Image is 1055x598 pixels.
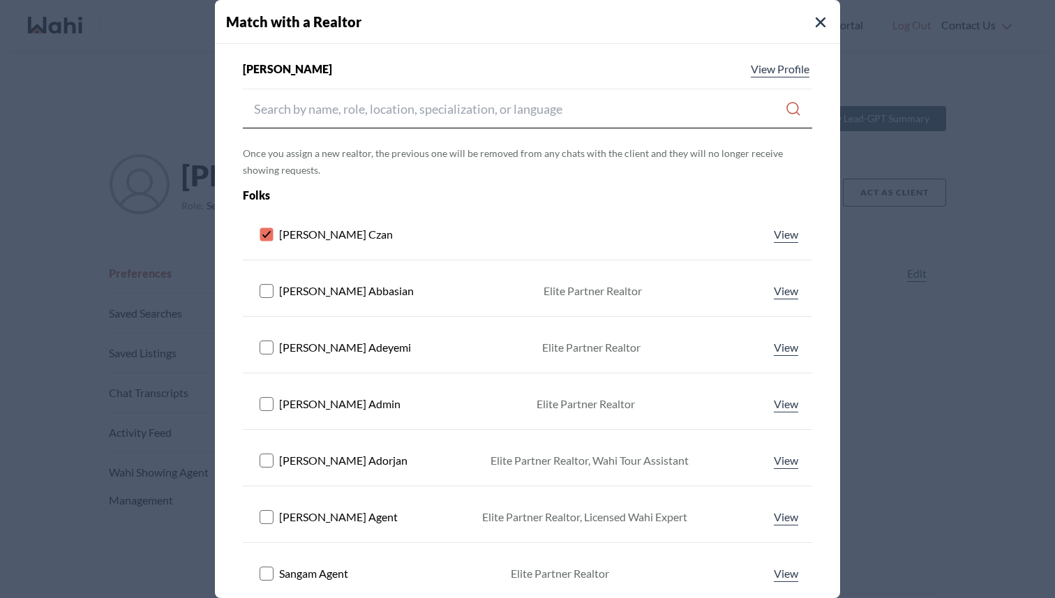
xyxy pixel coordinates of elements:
div: Elite Partner Realtor, Licensed Wahi Expert [482,509,687,525]
h4: Match with a Realtor [226,11,840,32]
input: Search input [254,96,785,121]
a: View profile [771,226,801,243]
a: View profile [771,565,801,582]
span: [PERSON_NAME] Abbasian [279,283,414,299]
a: View profile [771,452,801,469]
span: [PERSON_NAME] Admin [279,396,401,412]
span: [PERSON_NAME] Adeyemi [279,339,411,356]
a: View profile [771,509,801,525]
button: Close Modal [812,14,829,31]
span: [PERSON_NAME] Czan [279,226,393,243]
div: Elite Partner Realtor [511,565,609,582]
a: View profile [748,61,812,77]
div: Folks [243,187,698,204]
span: [PERSON_NAME] Agent [279,509,398,525]
div: Elite Partner Realtor [537,396,635,412]
p: Once you assign a new realtor, the previous one will be removed from any chats with the client an... [243,145,812,179]
div: Elite Partner Realtor, Wahi Tour Assistant [491,452,689,469]
a: View profile [771,339,801,356]
div: Elite Partner Realtor [544,283,642,299]
div: Elite Partner Realtor [542,339,641,356]
a: View profile [771,396,801,412]
a: View profile [771,283,801,299]
span: Sangam Agent [279,565,348,582]
span: [PERSON_NAME] Adorjan [279,452,407,469]
span: [PERSON_NAME] [243,61,332,77]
